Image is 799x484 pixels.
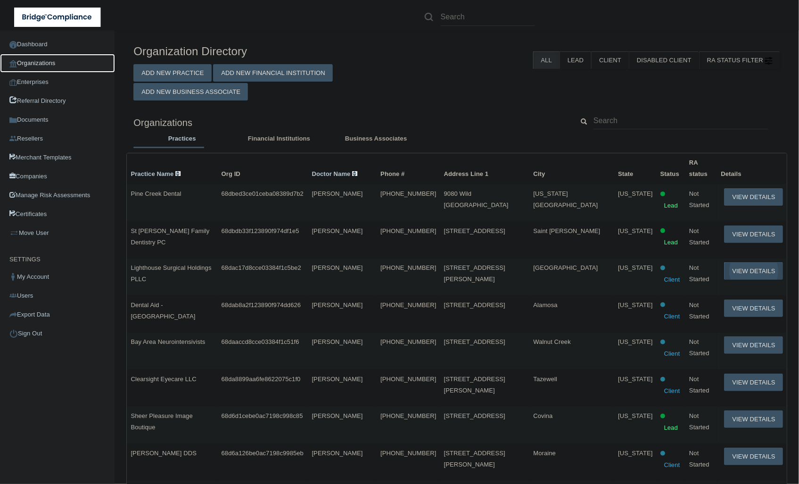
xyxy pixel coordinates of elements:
[629,51,699,69] label: Disabled Client
[131,412,192,431] span: Sheer Pleasure Image Boutique
[664,385,680,397] p: Client
[380,301,436,309] span: [PHONE_NUMBER]
[380,264,436,271] span: [PHONE_NUMBER]
[131,450,197,457] span: [PERSON_NAME] DDS
[618,338,652,345] span: [US_STATE]
[614,153,656,184] th: State
[133,83,248,100] button: Add New Business Associate
[222,376,301,383] span: 68da8899aa6fe8622075c1f0
[9,292,17,300] img: icon-users.e205127d.png
[131,227,209,246] span: St [PERSON_NAME] Family Dentistry PC
[444,301,505,309] span: [STREET_ADDRESS]
[131,170,181,177] a: Practice Name
[664,422,678,434] p: Lead
[560,51,591,69] label: Lead
[380,376,436,383] span: [PHONE_NUMBER]
[14,8,101,27] img: bridge_compliance_login_screen.278c3ca4.svg
[9,329,18,338] img: ic_power_dark.7ecde6b1.png
[213,64,333,82] button: Add New Financial Institution
[9,117,17,124] img: icon-documents.8dae5593.png
[725,262,783,280] button: View Details
[9,254,41,265] label: SETTINGS
[444,264,505,283] span: [STREET_ADDRESS][PERSON_NAME]
[707,57,773,64] span: RA Status Filter
[312,450,363,457] span: [PERSON_NAME]
[312,376,363,383] span: [PERSON_NAME]
[380,338,436,345] span: [PHONE_NUMBER]
[717,153,787,184] th: Details
[664,237,678,248] p: Lead
[9,228,19,238] img: briefcase.64adab9b.png
[618,264,652,271] span: [US_STATE]
[618,376,652,383] span: [US_STATE]
[534,264,598,271] span: [GEOGRAPHIC_DATA]
[725,410,783,428] button: View Details
[618,412,652,419] span: [US_STATE]
[380,450,436,457] span: [PHONE_NUMBER]
[689,412,709,431] span: Not Started
[131,190,181,197] span: Pine Creek Dental
[664,311,680,322] p: Client
[222,190,304,197] span: 68dbed3ce01ceba08389d7b2
[138,133,226,144] label: Practices
[725,188,783,206] button: View Details
[534,190,598,209] span: [US_STATE][GEOGRAPHIC_DATA]
[380,412,436,419] span: [PHONE_NUMBER]
[444,412,505,419] span: [STREET_ADDRESS]
[441,8,535,26] input: Search
[725,336,783,354] button: View Details
[131,376,197,383] span: Clearsight Eyecare LLC
[689,264,709,283] span: Not Started
[312,338,363,345] span: [PERSON_NAME]
[9,273,17,281] img: ic_user_dark.df1a06c3.png
[664,200,678,211] p: Lead
[218,153,308,184] th: Org ID
[593,112,768,129] input: Search
[9,79,17,86] img: enterprise.0d942306.png
[231,133,328,147] li: Financial Institutions
[312,170,358,177] a: Doctor Name
[444,227,505,234] span: [STREET_ADDRESS]
[168,135,196,142] span: Practices
[689,301,709,320] span: Not Started
[591,51,629,69] label: Client
[534,412,553,419] span: Covina
[689,338,709,357] span: Not Started
[664,274,680,285] p: Client
[133,45,339,58] h4: Organization Directory
[444,450,505,468] span: [STREET_ADDRESS][PERSON_NAME]
[312,190,363,197] span: [PERSON_NAME]
[222,264,301,271] span: 68dac17d8cce03384f1c5be2
[133,64,211,82] button: Add New Practice
[765,57,773,65] img: icon-filter@2x.21656d0b.png
[222,301,301,309] span: 68dab8a2f123890f974dd626
[9,311,17,318] img: icon-export.b9366987.png
[222,227,299,234] span: 68dbdb33f123890f974df1e5
[345,135,407,142] span: Business Associates
[133,117,560,128] h5: Organizations
[725,300,783,317] button: View Details
[618,190,652,197] span: [US_STATE]
[131,301,195,320] span: Dental Aid - [GEOGRAPHIC_DATA]
[222,450,304,457] span: 68d6a126be0ac7198c9985eb
[328,133,425,147] li: Business Associate
[685,153,717,184] th: RA status
[440,153,530,184] th: Address Line 1
[332,133,420,144] label: Business Associates
[725,225,783,243] button: View Details
[725,374,783,391] button: View Details
[689,376,709,394] span: Not Started
[248,135,310,142] span: Financial Institutions
[533,51,560,69] label: All
[444,338,505,345] span: [STREET_ADDRESS]
[534,301,558,309] span: Alamosa
[444,190,509,209] span: 9080 Wild [GEOGRAPHIC_DATA]
[222,412,303,419] span: 68d6d1cebe0ac7198c998c85
[689,190,709,209] span: Not Started
[133,133,231,147] li: Practices
[534,450,556,457] span: Moraine
[312,264,363,271] span: [PERSON_NAME]
[618,227,652,234] span: [US_STATE]
[380,227,436,234] span: [PHONE_NUMBER]
[664,459,680,471] p: Client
